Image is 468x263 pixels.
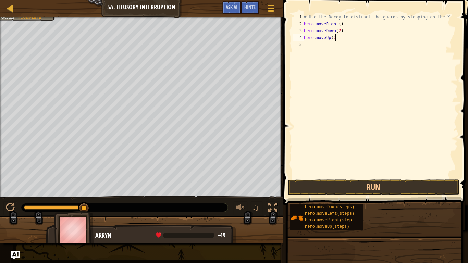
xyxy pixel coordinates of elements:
button: Ask AI [222,1,241,14]
div: 4 [293,34,304,41]
span: ♫ [252,202,259,213]
div: 5 [293,41,304,48]
span: hero.moveDown(steps) [305,205,354,210]
span: Ask AI [226,4,237,10]
span: Hints [244,4,256,10]
button: Adjust volume [234,201,247,215]
span: hero.moveUp(steps) [305,224,349,229]
button: Run [288,179,459,195]
span: hero.moveRight(steps) [305,218,357,223]
img: thang_avatar_frame.png [54,211,94,249]
button: ♫ [251,201,262,215]
div: 1 [293,14,304,21]
img: portrait.png [290,211,303,224]
div: 2 [293,21,304,27]
button: Toggle fullscreen [266,201,280,215]
span: hero.moveLeft(steps) [305,211,354,216]
span: -49 [218,231,225,239]
div: Arryn [95,231,231,240]
div: health: -49 / 11 [156,232,225,238]
button: Ask AI [11,251,20,260]
div: 3 [293,27,304,34]
button: Show game menu [262,1,280,17]
button: Ctrl + P: Pause [3,201,17,215]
